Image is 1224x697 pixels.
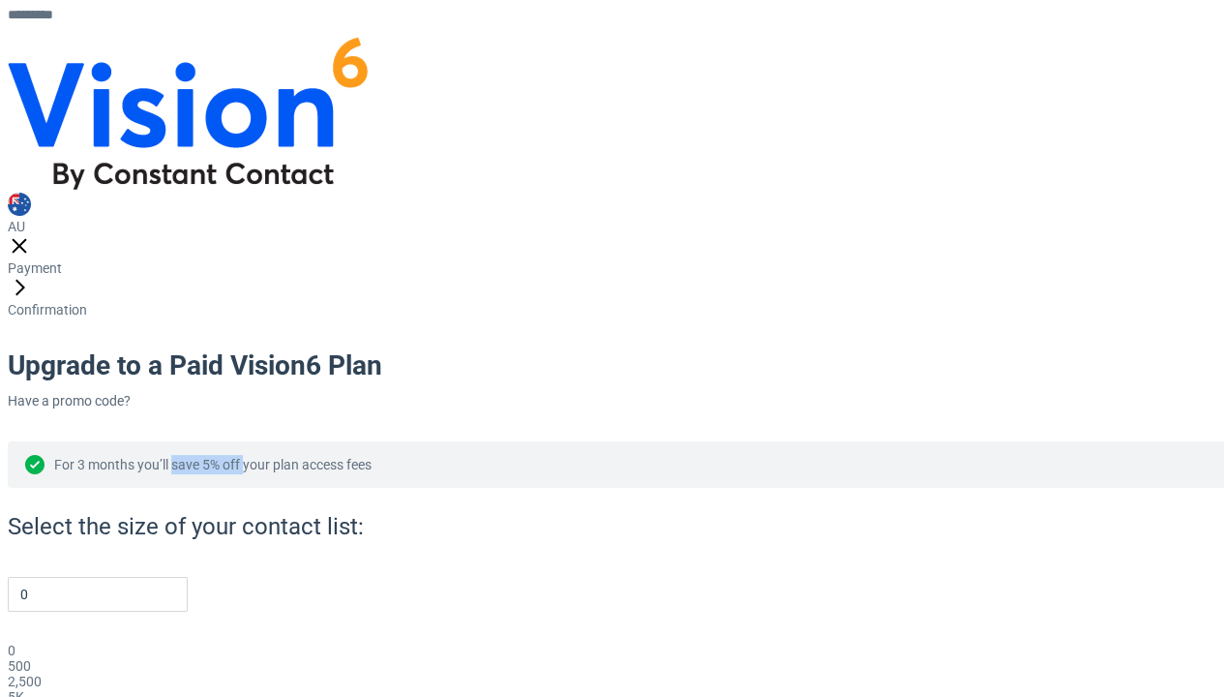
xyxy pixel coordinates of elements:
[8,658,31,674] span: 500
[8,511,991,542] h2: Select the size of your contact list:
[54,457,372,472] span: For 3 months you’ll save 5% off your plan access fees
[8,643,15,658] span: 0
[8,393,131,409] a: Have a promo code?
[8,674,42,689] span: 2,500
